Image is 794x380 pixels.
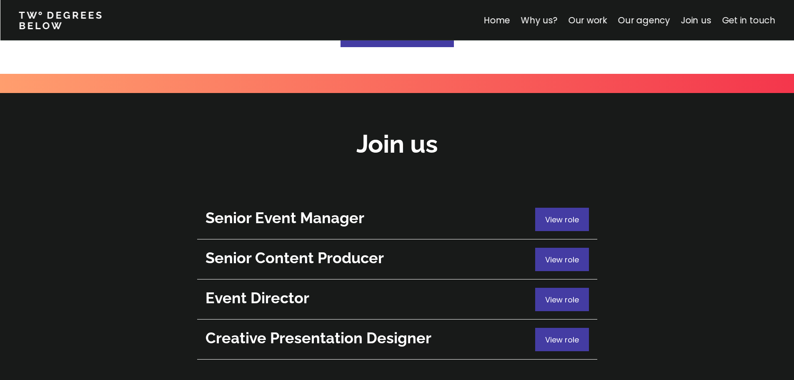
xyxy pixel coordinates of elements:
a: Get in touch [722,14,775,26]
span: View role [545,294,579,305]
a: Our work [568,14,607,26]
a: Join us [681,14,711,26]
h2: Creative Presentation Designer [205,328,531,348]
a: View role [197,320,597,360]
h2: Event Director [205,288,531,308]
span: View role [545,335,579,345]
span: Read more news & views [351,30,444,41]
span: View role [545,254,579,265]
a: Our agency [618,14,670,26]
h2: Senior Content Producer [205,248,531,268]
a: View role [197,239,597,279]
h2: Join us [356,127,438,161]
a: Home [483,14,510,26]
a: View role [197,199,597,239]
span: View role [545,214,579,225]
a: View role [197,279,597,320]
a: Why us? [521,14,557,26]
h2: Senior Event Manager [205,208,531,228]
